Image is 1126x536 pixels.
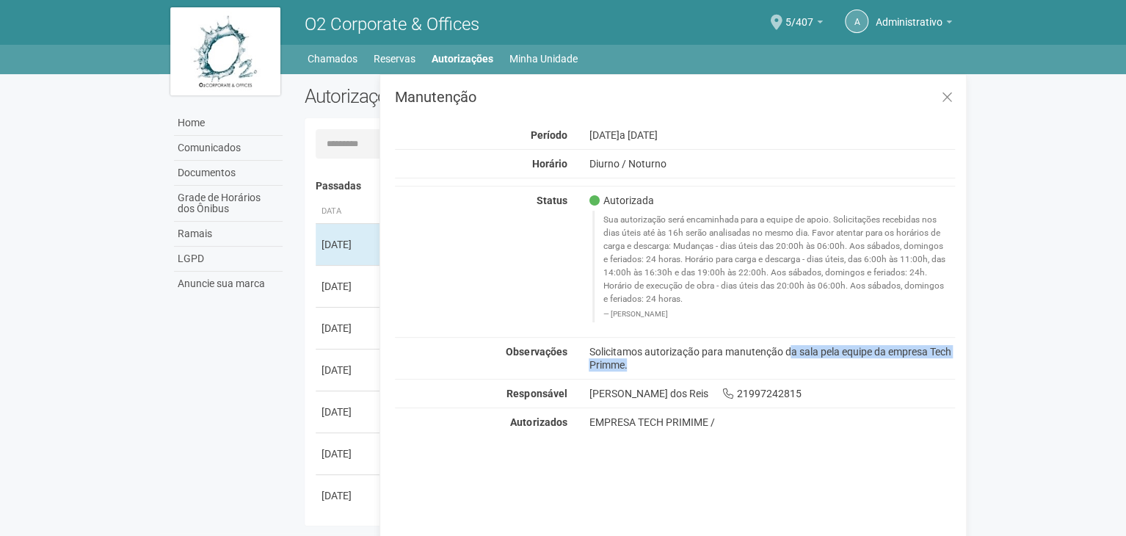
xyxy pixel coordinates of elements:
strong: Status [536,195,567,206]
span: a [DATE] [619,129,657,141]
div: EMPRESA TECH PRIMIME / [589,416,955,429]
span: O2 Corporate & Offices [305,14,479,35]
div: [DATE] [322,405,376,419]
a: Home [174,111,283,136]
img: logo.jpg [170,7,280,95]
strong: Observações [506,346,567,358]
div: [DATE] [322,488,376,503]
h4: Passadas [316,181,945,192]
a: Reservas [374,48,415,69]
a: Minha Unidade [509,48,578,69]
a: Ramais [174,222,283,247]
a: Anuncie sua marca [174,272,283,296]
h2: Autorizações [305,85,619,107]
div: [DATE] [322,237,376,252]
footer: [PERSON_NAME] [603,309,947,319]
a: Autorizações [432,48,493,69]
a: Chamados [308,48,357,69]
a: Comunicados [174,136,283,161]
div: [DATE] [322,279,376,294]
div: [DATE] [322,363,376,377]
div: [PERSON_NAME] dos Reis 21997242815 [578,387,966,400]
strong: Autorizados [510,416,567,428]
span: Autorizada [589,194,653,207]
a: Documentos [174,161,283,186]
div: [DATE] [322,446,376,461]
div: Diurno / Noturno [578,157,966,170]
blockquote: Sua autorização será encaminhada para a equipe de apoio. Solicitações recebidas nos dias úteis at... [592,211,955,322]
span: Administrativo [876,2,942,28]
a: Administrativo [876,18,952,30]
div: [DATE] [322,321,376,336]
strong: Responsável [506,388,567,399]
strong: Horário [531,158,567,170]
a: Grade de Horários dos Ônibus [174,186,283,222]
div: Solicitamos autorização para manutenção da sala pela equipe da empresa Tech Primme. [578,345,966,372]
a: 5/407 [785,18,823,30]
h3: Manutenção [395,90,955,104]
strong: Período [530,129,567,141]
a: LGPD [174,247,283,272]
span: 5/407 [785,2,813,28]
a: A [845,10,868,33]
th: Data [316,200,382,224]
div: [DATE] [578,128,966,142]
